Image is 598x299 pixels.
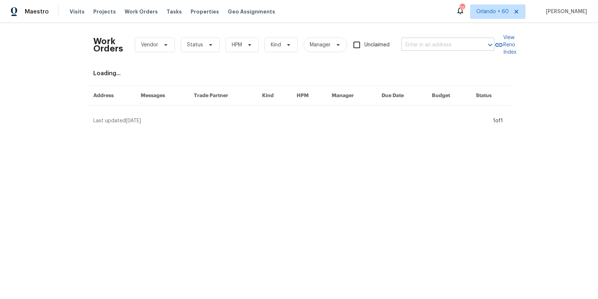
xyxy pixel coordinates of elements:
span: Manager [310,41,331,49]
input: Enter in an address [401,39,474,51]
th: Status [470,86,511,106]
th: Due Date [376,86,426,106]
a: View Reno Index [495,34,516,56]
span: Unclaimed [364,41,390,49]
th: Manager [326,86,376,106]
div: Last updated [93,117,491,124]
span: [PERSON_NAME] [543,8,587,15]
th: Trade Partner [188,86,256,106]
span: Vendor [141,41,158,49]
span: Projects [93,8,116,15]
span: HPM [232,41,242,49]
th: Address [87,86,135,106]
div: 723 [460,4,465,12]
th: HPM [291,86,326,106]
th: Kind [256,86,291,106]
span: Work Orders [125,8,158,15]
span: [DATE] [126,118,141,123]
th: Budget [426,86,470,106]
span: Kind [271,41,281,49]
span: Tasks [167,9,182,14]
div: Loading... [93,70,505,77]
span: Visits [70,8,85,15]
button: Open [485,40,495,50]
span: Orlando + 60 [476,8,509,15]
div: 1 of 1 [493,117,503,124]
span: Status [187,41,203,49]
h2: Work Orders [93,38,123,52]
span: Geo Assignments [228,8,275,15]
th: Messages [135,86,188,106]
span: Maestro [25,8,49,15]
span: Properties [191,8,219,15]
